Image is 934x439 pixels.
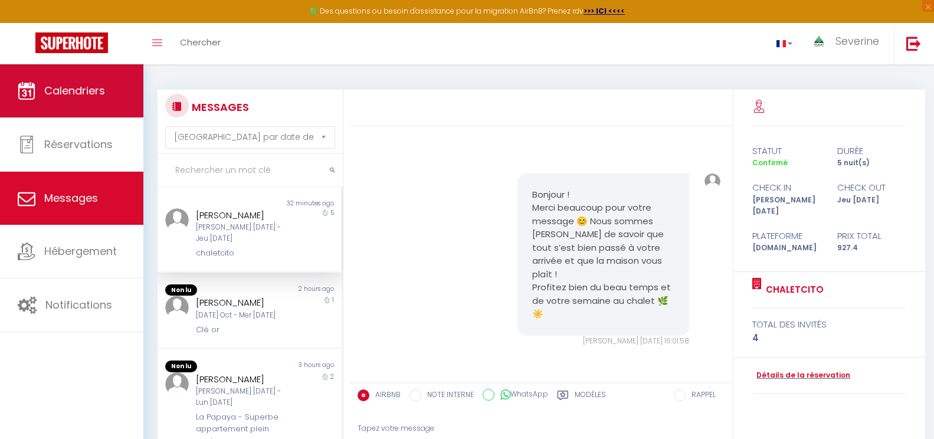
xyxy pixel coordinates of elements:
div: [PERSON_NAME] [196,372,288,386]
div: [PERSON_NAME] [196,296,288,310]
img: logout [906,36,921,51]
div: total des invités [752,317,906,332]
img: ... [704,173,720,189]
div: [PERSON_NAME] [DATE] 16:01:58 [517,336,689,347]
div: 2 hours ago [250,284,342,296]
pre: Bonjour ! Merci beaucoup pour votre message 😊 Nous sommes [PERSON_NAME] de savoir que tout s’est ... [532,188,674,321]
label: AIRBNB [369,389,401,402]
div: Clé or [196,324,288,336]
label: WhatsApp [494,389,548,402]
div: [PERSON_NAME] [196,208,288,222]
a: >>> ICI <<<< [584,6,625,16]
div: 4 [752,331,906,345]
a: Détails de la réservation [752,370,850,381]
img: ... [165,208,189,232]
span: Notifications [45,297,112,312]
div: Prix total [829,229,913,243]
label: RAPPEL [686,389,716,402]
img: ... [810,34,828,50]
input: Rechercher un mot clé [158,154,343,187]
div: check out [829,181,913,195]
div: 3 hours ago [250,361,342,372]
span: Chercher [180,36,221,48]
img: ... [165,372,189,396]
div: 5 nuit(s) [829,158,913,169]
span: 5 [330,208,334,217]
div: chaletcito [196,247,288,259]
span: Confirmé [752,158,788,168]
img: Super Booking [35,32,108,53]
span: Non lu [165,361,197,372]
a: Chercher [171,23,230,64]
div: check in [745,181,829,195]
div: statut [745,144,829,158]
div: [PERSON_NAME] [DATE] - Lun [DATE] [196,386,288,408]
span: Réservations [44,137,113,152]
span: 2 [330,372,334,381]
div: [PERSON_NAME] [DATE] - Jeu [DATE] [196,222,288,244]
span: Hébergement [44,244,117,258]
div: [DOMAIN_NAME] [745,243,829,254]
span: Messages [44,191,98,205]
h3: MESSAGES [189,94,249,120]
div: Jeu [DATE] [829,195,913,217]
span: 1 [332,296,334,304]
div: Plateforme [745,229,829,243]
div: [DATE] Oct - Mer [DATE] [196,310,288,321]
div: durée [829,144,913,158]
span: Severine [835,34,879,48]
a: chaletcito [762,283,824,297]
div: [PERSON_NAME] [DATE] [745,195,829,217]
img: ... [165,296,189,319]
div: 927.4 [829,243,913,254]
label: NOTE INTERNE [421,389,474,402]
a: ... Severine [801,23,894,64]
span: Non lu [165,284,197,296]
div: 32 minutes ago [250,199,342,208]
label: Modèles [575,389,606,404]
span: Calendriers [44,83,105,98]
